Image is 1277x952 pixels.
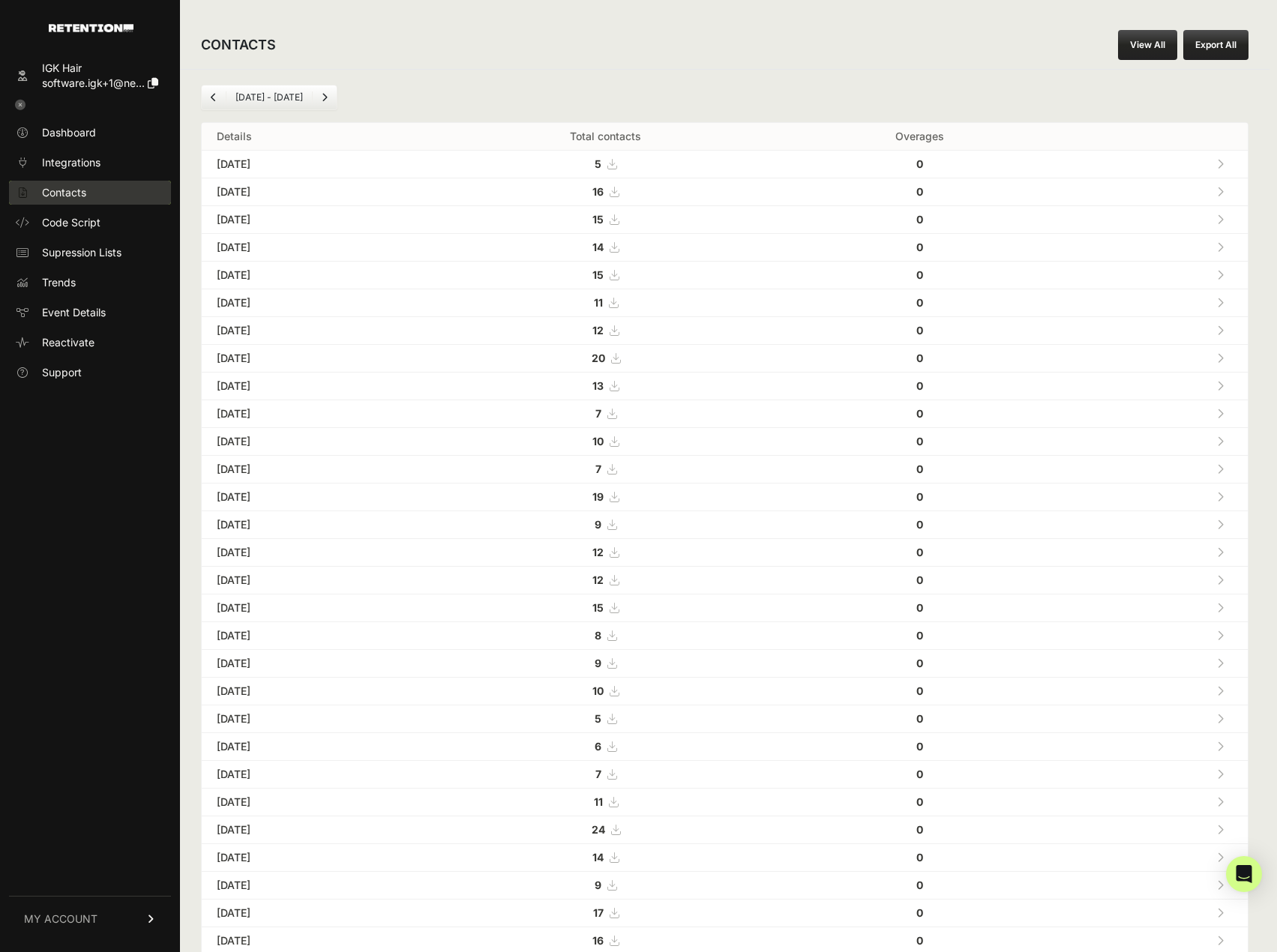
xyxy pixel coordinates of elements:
[202,678,429,705] td: [DATE]
[592,268,604,281] strong: 15
[42,215,100,230] span: Code Script
[595,518,601,531] strong: 9
[202,511,429,539] td: [DATE]
[9,56,171,95] a: IGK Hair software.igk+1@ne...
[595,740,601,753] strong: 6
[594,296,618,309] a: 11
[592,934,619,947] a: 16
[916,324,923,337] strong: 0
[313,85,337,109] a: Next
[9,301,171,325] a: Event Details
[595,657,616,669] a: 9
[9,121,171,145] a: Dashboard
[202,262,429,289] td: [DATE]
[592,268,619,281] a: 15
[592,823,605,836] strong: 24
[592,823,620,836] a: 24
[202,234,429,262] td: [DATE]
[916,379,923,392] strong: 0
[429,123,782,151] th: Total contacts
[42,61,158,76] div: IGK Hair
[916,435,923,448] strong: 0
[202,816,429,844] td: [DATE]
[594,795,618,808] a: 11
[595,629,616,642] a: 8
[592,546,604,558] strong: 12
[592,490,604,503] strong: 19
[1118,30,1177,60] a: View All
[592,324,604,337] strong: 12
[42,245,121,260] span: Supression Lists
[592,241,619,253] a: 14
[595,518,616,531] a: 9
[592,379,619,392] a: 13
[9,271,171,295] a: Trends
[592,352,620,364] a: 20
[592,241,604,253] strong: 14
[42,335,94,350] span: Reactivate
[202,539,429,567] td: [DATE]
[202,206,429,234] td: [DATE]
[1183,30,1249,60] button: Export All
[9,331,171,355] a: Reactivate
[916,851,923,864] strong: 0
[202,733,429,761] td: [DATE]
[202,483,429,511] td: [DATE]
[593,906,619,919] a: 17
[916,684,923,697] strong: 0
[916,213,923,226] strong: 0
[202,456,429,483] td: [DATE]
[595,879,616,891] a: 9
[202,900,429,927] td: [DATE]
[9,211,171,235] a: Code Script
[9,361,171,385] a: Support
[592,851,604,864] strong: 14
[592,435,604,448] strong: 10
[9,151,171,175] a: Integrations
[9,181,171,205] a: Contacts
[595,712,616,725] a: 5
[592,324,619,337] a: 12
[592,934,604,947] strong: 16
[916,823,923,836] strong: 0
[916,463,923,475] strong: 0
[42,155,100,170] span: Integrations
[24,912,97,927] span: MY ACCOUNT
[42,305,106,320] span: Event Details
[592,352,605,364] strong: 20
[593,906,604,919] strong: 17
[916,712,923,725] strong: 0
[592,379,604,392] strong: 13
[202,317,429,345] td: [DATE]
[42,76,145,89] span: software.igk+1@ne...
[202,844,429,872] td: [DATE]
[916,879,923,891] strong: 0
[916,740,923,753] strong: 0
[226,91,312,103] li: [DATE] - [DATE]
[9,896,171,942] a: MY ACCOUNT
[202,151,429,178] td: [DATE]
[49,24,133,32] img: Retention.com
[916,601,923,614] strong: 0
[595,740,616,753] a: 6
[202,705,429,733] td: [DATE]
[202,594,429,622] td: [DATE]
[42,275,76,290] span: Trends
[916,241,923,253] strong: 0
[202,761,429,789] td: [DATE]
[592,573,619,586] a: 12
[916,629,923,642] strong: 0
[202,400,429,428] td: [DATE]
[42,125,96,140] span: Dashboard
[202,622,429,650] td: [DATE]
[916,490,923,503] strong: 0
[202,789,429,816] td: [DATE]
[595,463,601,475] strong: 7
[202,345,429,373] td: [DATE]
[201,34,276,55] h2: CONTACTS
[595,657,601,669] strong: 9
[202,872,429,900] td: [DATE]
[202,289,429,317] td: [DATE]
[592,601,619,614] a: 15
[595,157,616,170] a: 5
